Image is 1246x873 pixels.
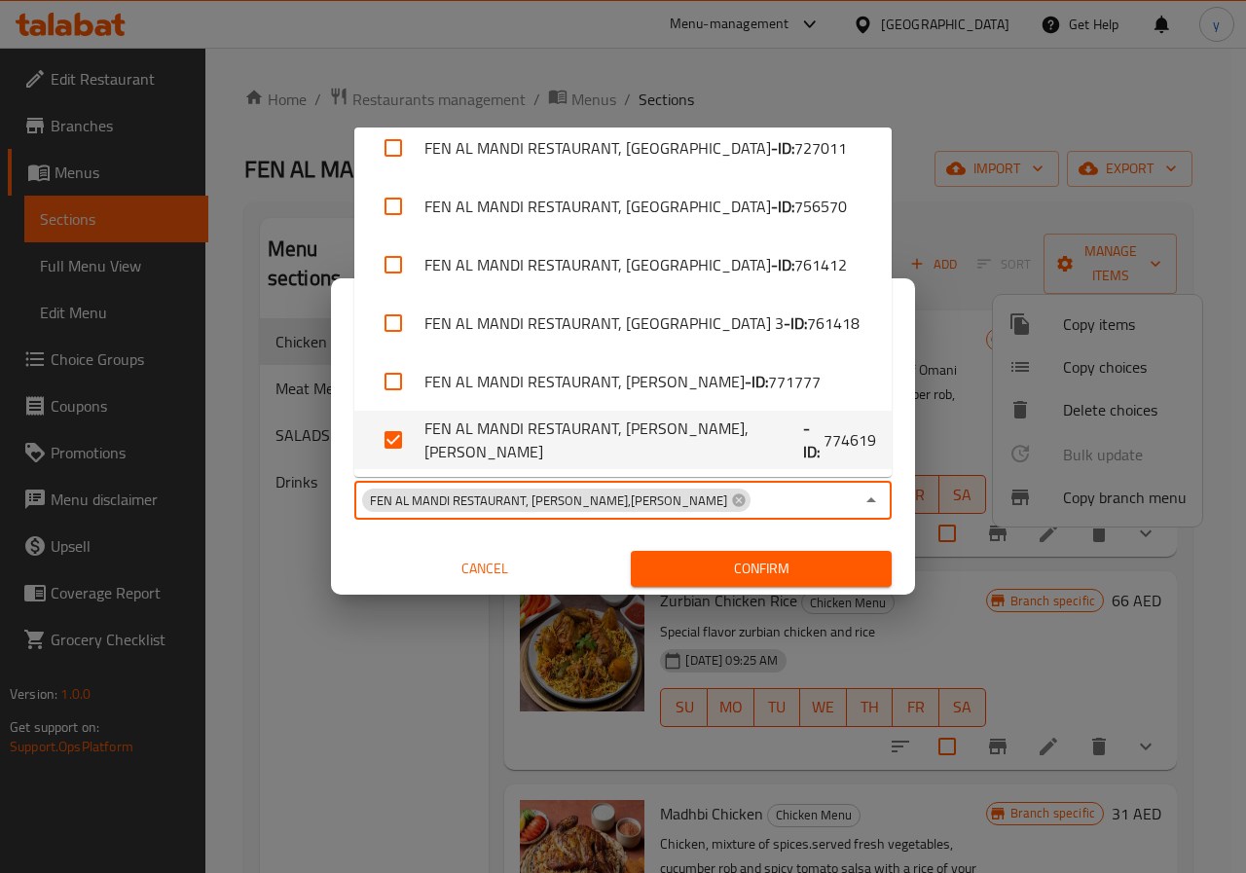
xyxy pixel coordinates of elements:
button: Cancel [354,551,615,587]
span: 774619 [824,428,876,452]
li: FEN AL MANDI RESTAURANT, [PERSON_NAME] [354,352,892,411]
li: FEN AL MANDI RESTAURANT, [GEOGRAPHIC_DATA] [354,177,892,236]
b: - ID: [803,417,824,463]
li: FEN AL MANDI RESTAURANT, [PERSON_NAME],[PERSON_NAME] [354,411,892,469]
span: FEN AL MANDI RESTAURANT, [PERSON_NAME],[PERSON_NAME] [362,491,735,510]
li: FEN AL MANDI RESTAURANT, [GEOGRAPHIC_DATA] [354,236,892,294]
span: 727011 [794,136,847,160]
span: 756570 [794,195,847,218]
b: - ID: [771,253,794,276]
div: FEN AL MANDI RESTAURANT, [PERSON_NAME],[PERSON_NAME] [362,489,751,512]
b: - ID: [745,370,768,393]
span: Confirm [646,557,876,581]
span: 761418 [807,311,860,335]
span: 761412 [794,253,847,276]
button: Close [858,487,885,514]
li: FEN AL MANDI RESTAURANT, [GEOGRAPHIC_DATA] 3 [354,294,892,352]
b: - ID: [784,311,807,335]
b: - ID: [771,195,794,218]
span: Cancel [362,557,607,581]
b: - ID: [771,136,794,160]
span: 771777 [768,370,821,393]
button: Confirm [631,551,892,587]
li: FEN AL MANDI RESTAURANT, [GEOGRAPHIC_DATA] [354,119,892,177]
